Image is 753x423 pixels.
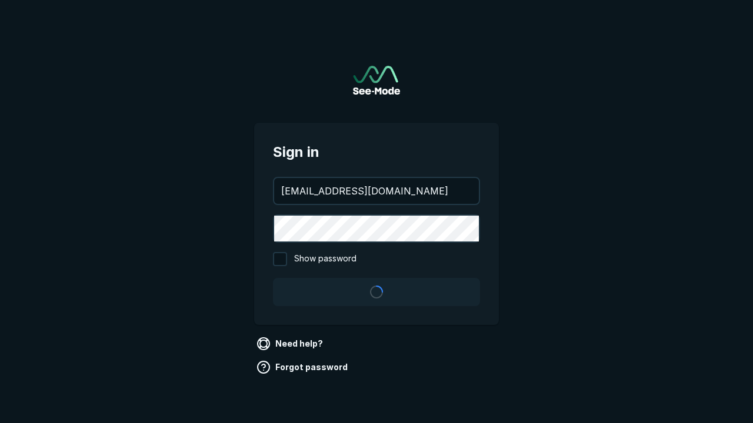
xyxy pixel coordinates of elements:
a: Forgot password [254,358,352,377]
span: Sign in [273,142,480,163]
a: Need help? [254,334,328,353]
input: your@email.com [274,178,479,204]
a: Go to sign in [353,66,400,95]
span: Show password [294,252,356,266]
img: See-Mode Logo [353,66,400,95]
